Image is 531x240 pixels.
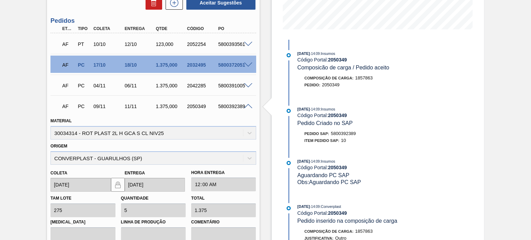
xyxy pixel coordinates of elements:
div: Aguardando Faturamento [60,99,76,114]
img: atual [287,53,291,57]
label: Material [50,118,72,123]
span: Composição de Carga : [305,76,354,80]
span: : Insumos [320,107,335,111]
h3: Pedidos [50,17,256,25]
div: 2050349 [185,104,220,109]
div: 17/10/2025 [92,62,126,68]
strong: 2050349 [328,113,347,118]
span: 10 [341,138,346,143]
label: Coleta [50,171,67,175]
label: Entrega [125,171,145,175]
span: Pedido : [305,83,320,87]
div: 12/10/2025 [123,41,157,47]
span: Aguardando PC SAP [297,172,349,178]
div: 09/11/2025 [92,104,126,109]
div: 18/10/2025 [123,62,157,68]
span: Composicão de carga / Pedido aceito [297,65,389,70]
p: AF [62,83,74,88]
div: Etapa [60,26,76,31]
div: Aguardando Faturamento [60,37,76,52]
div: Coleta [92,26,126,31]
div: 2032495 [185,62,220,68]
div: 06/11/2025 [123,83,157,88]
label: Comentário [191,217,256,227]
span: Composição de Carga : [305,229,354,233]
button: locked [111,178,125,192]
p: AF [62,104,74,109]
span: Item pedido SAP: [305,138,339,143]
label: Hora Entrega [191,168,256,178]
input: dd/mm/yyyy [125,178,185,192]
strong: 2050349 [328,57,347,63]
span: Pedido inserido na composição de carga [297,218,397,224]
div: 04/11/2025 [92,83,126,88]
div: Código Portal: [297,210,462,216]
span: [DATE] [297,107,310,111]
div: Pedido de Compra [76,62,92,68]
label: Origem [50,144,67,148]
span: - 14:09 [310,107,320,111]
div: 2052254 [185,41,220,47]
p: AF [62,41,74,47]
span: Pedido SAP: [305,132,329,136]
label: Total [191,196,205,201]
input: dd/mm/yyyy [50,178,111,192]
div: 11/11/2025 [123,104,157,109]
div: 5800393561 [216,41,251,47]
span: : Insumos [320,51,335,56]
img: locked [114,181,122,189]
div: Código Portal: [297,165,462,170]
span: [DATE] [297,51,310,56]
p: AF [62,62,74,68]
span: : Converplast [320,204,341,209]
div: Entrega [123,26,157,31]
span: - 14:09 [310,160,320,163]
label: Linha de Produção [121,217,186,227]
span: - 14:09 [310,205,320,209]
div: 123,000 [154,41,188,47]
span: [DATE] [297,159,310,163]
span: 2050349 [322,82,339,87]
div: Código Portal: [297,113,462,118]
div: Qtde [154,26,188,31]
div: 1.375,000 [154,104,188,109]
div: 2042285 [185,83,220,88]
span: 5800392389 [331,131,356,136]
div: PO [216,26,251,31]
div: Aguardando Faturamento [60,57,76,73]
img: atual [287,206,291,210]
strong: 2050349 [328,165,347,170]
div: Pedido de Transferência [76,41,92,47]
div: Pedido de Compra [76,104,92,109]
span: Pedido Criado no SAP [297,120,353,126]
img: atual [287,109,291,113]
label: [MEDICAL_DATA] [50,217,115,227]
span: : Insumos [320,159,335,163]
label: Quantidade [121,196,149,201]
div: Pedido de Compra [76,83,92,88]
div: Aguardando Faturamento [60,78,76,93]
div: 10/10/2025 [92,41,126,47]
span: - 14:09 [310,52,320,56]
span: 1857863 [355,229,373,234]
span: 1857863 [355,75,373,80]
div: 1.375,000 [154,62,188,68]
span: [DATE] [297,204,310,209]
div: Tipo [76,26,92,31]
img: atual [287,161,291,165]
div: 5800392389 [216,104,251,109]
div: Código Portal: [297,57,462,63]
span: Obs: Aguardando PC SAP [297,179,361,185]
div: 5800372051 [216,62,251,68]
strong: 2050349 [328,210,347,216]
div: Código [185,26,220,31]
div: 1.375,000 [154,83,188,88]
div: 5800391005 [216,83,251,88]
label: Tam lote [50,196,71,201]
